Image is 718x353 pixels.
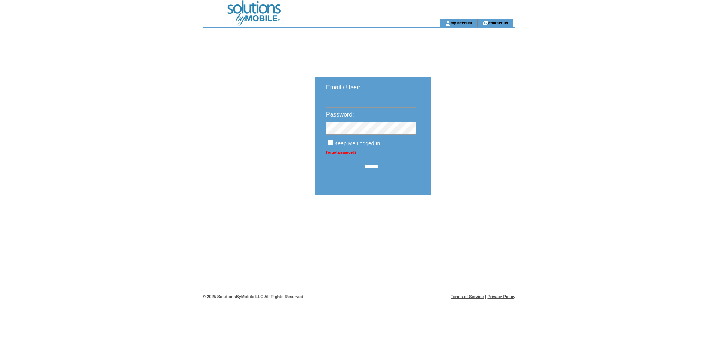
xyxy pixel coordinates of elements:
[451,294,484,299] a: Terms of Service
[445,20,451,26] img: account_icon.gif;jsessionid=E239C9540714BF8144DC738B5A12736F
[451,20,472,25] a: my account
[334,140,380,146] span: Keep Me Logged In
[488,20,508,25] a: contact us
[487,294,515,299] a: Privacy Policy
[485,294,486,299] span: |
[326,84,360,90] span: Email / User:
[452,214,490,223] img: transparent.png;jsessionid=E239C9540714BF8144DC738B5A12736F
[326,150,356,154] a: Forgot password?
[326,111,354,118] span: Password:
[483,20,488,26] img: contact_us_icon.gif;jsessionid=E239C9540714BF8144DC738B5A12736F
[203,294,303,299] span: © 2025 SolutionsByMobile LLC All Rights Reserved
